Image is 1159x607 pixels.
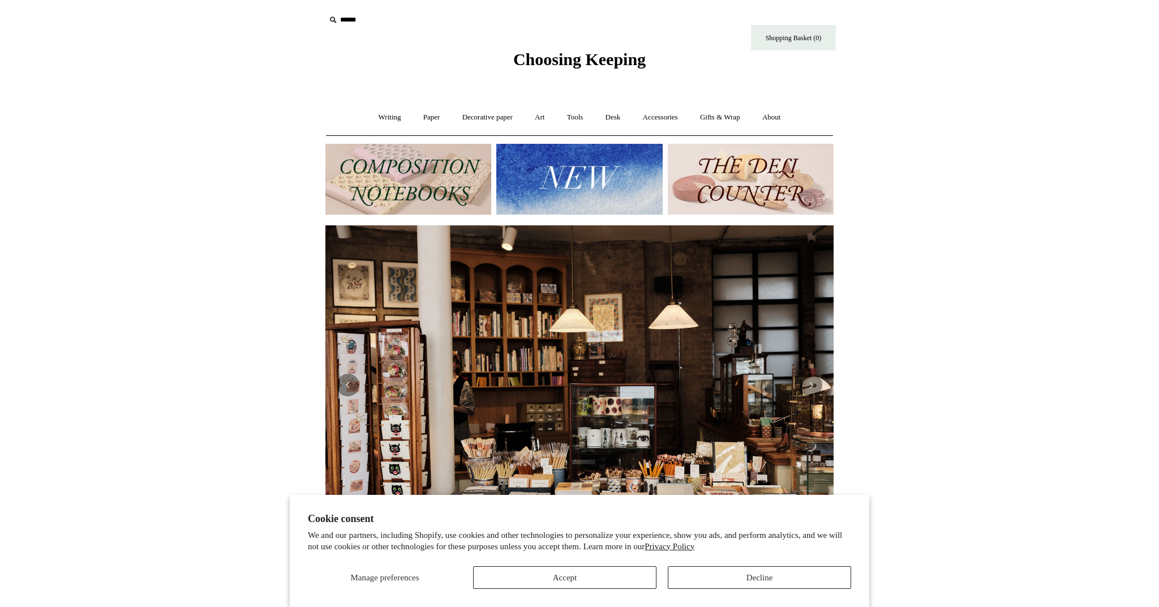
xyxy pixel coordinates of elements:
[513,59,646,67] a: Choosing Keeping
[308,530,851,552] p: We and our partners, including Shopify, use cookies and other technologies to personalize your ex...
[633,102,688,132] a: Accessories
[350,573,419,582] span: Manage preferences
[668,144,834,215] img: The Deli Counter
[668,566,851,589] button: Decline
[751,25,836,50] a: Shopping Basket (0)
[368,102,411,132] a: Writing
[690,102,750,132] a: Gifts & Wrap
[752,102,791,132] a: About
[413,102,450,132] a: Paper
[800,374,822,396] button: Next
[525,102,555,132] a: Art
[595,102,631,132] a: Desk
[337,374,359,396] button: Previous
[557,102,594,132] a: Tools
[325,225,834,545] img: 20250131 INSIDE OF THE SHOP.jpg__PID:b9484a69-a10a-4bde-9e8d-1408d3d5e6ad
[308,513,851,525] h2: Cookie consent
[513,50,646,69] span: Choosing Keeping
[308,566,462,589] button: Manage preferences
[473,566,656,589] button: Accept
[645,542,694,551] a: Privacy Policy
[452,102,523,132] a: Decorative paper
[325,144,491,215] img: 202302 Composition ledgers.jpg__PID:69722ee6-fa44-49dd-a067-31375e5d54ec
[496,144,662,215] img: New.jpg__PID:f73bdf93-380a-4a35-bcfe-7823039498e1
